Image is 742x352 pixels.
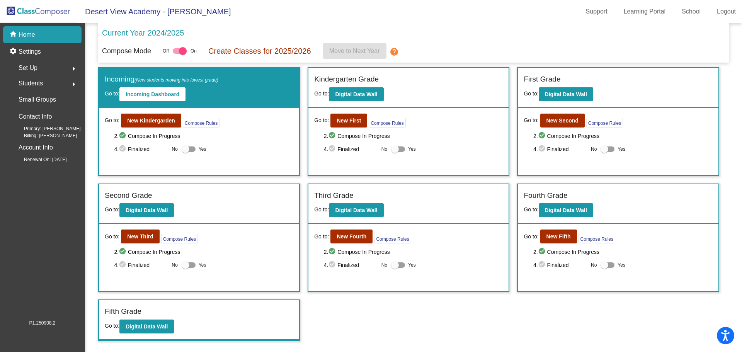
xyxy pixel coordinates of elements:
label: Fifth Grade [105,306,141,317]
span: Primary: [PERSON_NAME] [12,125,81,132]
label: First Grade [524,74,560,85]
p: Account Info [19,142,53,153]
b: Digital Data Wall [126,207,168,213]
span: Go to: [105,323,119,329]
span: 4. Finalized [533,260,587,270]
span: Yes [618,260,625,270]
span: Go to: [524,233,538,241]
span: Renewal On: [DATE] [12,156,66,163]
label: Second Grade [105,190,152,201]
p: Contact Info [19,111,52,122]
b: Digital Data Wall [126,323,168,330]
p: Compose Mode [102,46,151,56]
span: Go to: [524,206,538,213]
button: Compose Rules [586,118,623,128]
span: 4. Finalized [533,145,587,154]
p: Settings [19,47,41,56]
mat-icon: check_circle [119,145,128,154]
span: Go to: [105,233,119,241]
mat-icon: arrow_right [69,80,78,89]
label: Fourth Grade [524,190,567,201]
label: Incoming [105,74,218,85]
span: 2. Compose In Progress [114,247,293,257]
b: New Third [127,233,153,240]
span: Set Up [19,63,37,73]
span: (New students moving into lowest grade) [134,77,218,83]
span: Go to: [105,206,119,213]
span: 4. Finalized [324,260,378,270]
span: Off [163,48,169,54]
span: No [381,146,387,153]
button: Move to Next Year [323,43,386,59]
p: Create Classes for 2025/2026 [208,45,311,57]
b: New Second [546,117,579,124]
p: Small Groups [19,94,56,105]
mat-icon: help [390,47,399,56]
b: Digital Data Wall [335,207,377,213]
b: Incoming Dashboard [126,91,179,97]
b: Digital Data Wall [545,91,587,97]
span: On [191,48,197,54]
button: Incoming Dashboard [119,87,185,101]
mat-icon: check_circle [119,247,128,257]
button: Digital Data Wall [539,203,593,217]
mat-icon: check_circle [538,260,547,270]
span: Yes [199,145,206,154]
mat-icon: check_circle [328,247,337,257]
mat-icon: check_circle [538,145,547,154]
span: 4. Finalized [324,145,378,154]
button: Digital Data Wall [329,87,383,101]
span: 2. Compose In Progress [324,247,503,257]
b: New Kindergarden [127,117,175,124]
a: School [676,5,707,18]
label: Kindergarten Grade [314,74,379,85]
span: No [172,146,178,153]
button: New Kindergarden [121,114,181,128]
a: Support [580,5,614,18]
button: New Second [540,114,585,128]
mat-icon: check_circle [328,131,337,141]
span: Go to: [314,116,329,124]
span: 4. Finalized [114,145,168,154]
span: Yes [408,260,416,270]
p: Home [19,30,35,39]
button: New Third [121,230,160,243]
span: Go to: [105,90,119,97]
span: Move to Next Year [329,48,380,54]
button: Digital Data Wall [119,203,174,217]
mat-icon: check_circle [119,131,128,141]
span: 2. Compose In Progress [114,131,293,141]
span: 2. Compose In Progress [324,131,503,141]
mat-icon: arrow_right [69,64,78,73]
mat-icon: settings [9,47,19,56]
mat-icon: check_circle [328,260,337,270]
button: Compose Rules [161,234,198,243]
span: Yes [618,145,625,154]
span: 2. Compose In Progress [533,131,713,141]
mat-icon: check_circle [119,260,128,270]
span: Go to: [314,90,329,97]
span: 4. Finalized [114,260,168,270]
b: New First [337,117,361,124]
label: Third Grade [314,190,353,201]
button: Compose Rules [374,234,411,243]
span: No [381,262,387,269]
span: Go to: [524,90,538,97]
b: New Fifth [546,233,571,240]
mat-icon: check_circle [538,247,547,257]
span: Go to: [105,116,119,124]
span: Go to: [524,116,538,124]
p: Current Year 2024/2025 [102,27,184,39]
b: Digital Data Wall [545,207,587,213]
span: No [591,262,597,269]
button: Digital Data Wall [119,320,174,333]
span: 2. Compose In Progress [533,247,713,257]
button: New First [330,114,367,128]
mat-icon: check_circle [328,145,337,154]
span: Yes [199,260,206,270]
a: Logout [711,5,742,18]
span: Desert View Academy - [PERSON_NAME] [77,5,231,18]
a: Learning Portal [618,5,672,18]
button: Digital Data Wall [329,203,383,217]
span: Yes [408,145,416,154]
